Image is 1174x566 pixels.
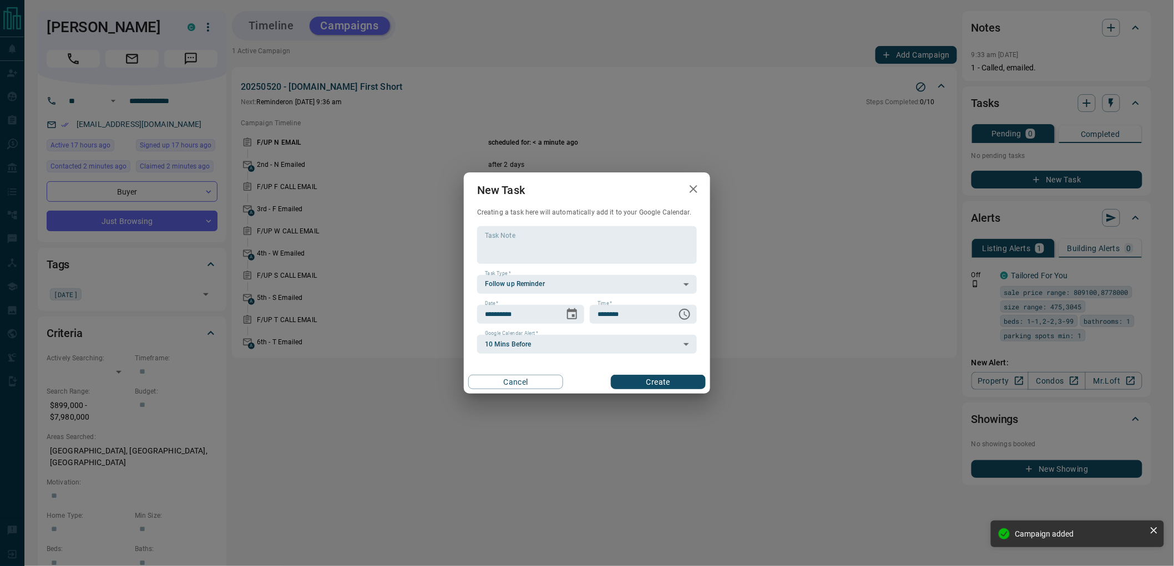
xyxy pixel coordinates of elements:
[598,300,612,307] label: Time
[611,375,706,389] button: Create
[477,275,697,294] div: Follow up Reminder
[468,375,563,389] button: Cancel
[561,303,583,325] button: Choose date, selected date is Sep 14, 2025
[485,300,499,307] label: Date
[1015,529,1145,538] div: Campaign added
[464,172,538,208] h2: New Task
[477,208,697,217] p: Creating a task here will automatically add it to your Google Calendar.
[485,270,511,277] label: Task Type
[485,330,538,337] label: Google Calendar Alert
[477,335,697,354] div: 10 Mins Before
[674,303,696,325] button: Choose time, selected time is 6:00 AM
